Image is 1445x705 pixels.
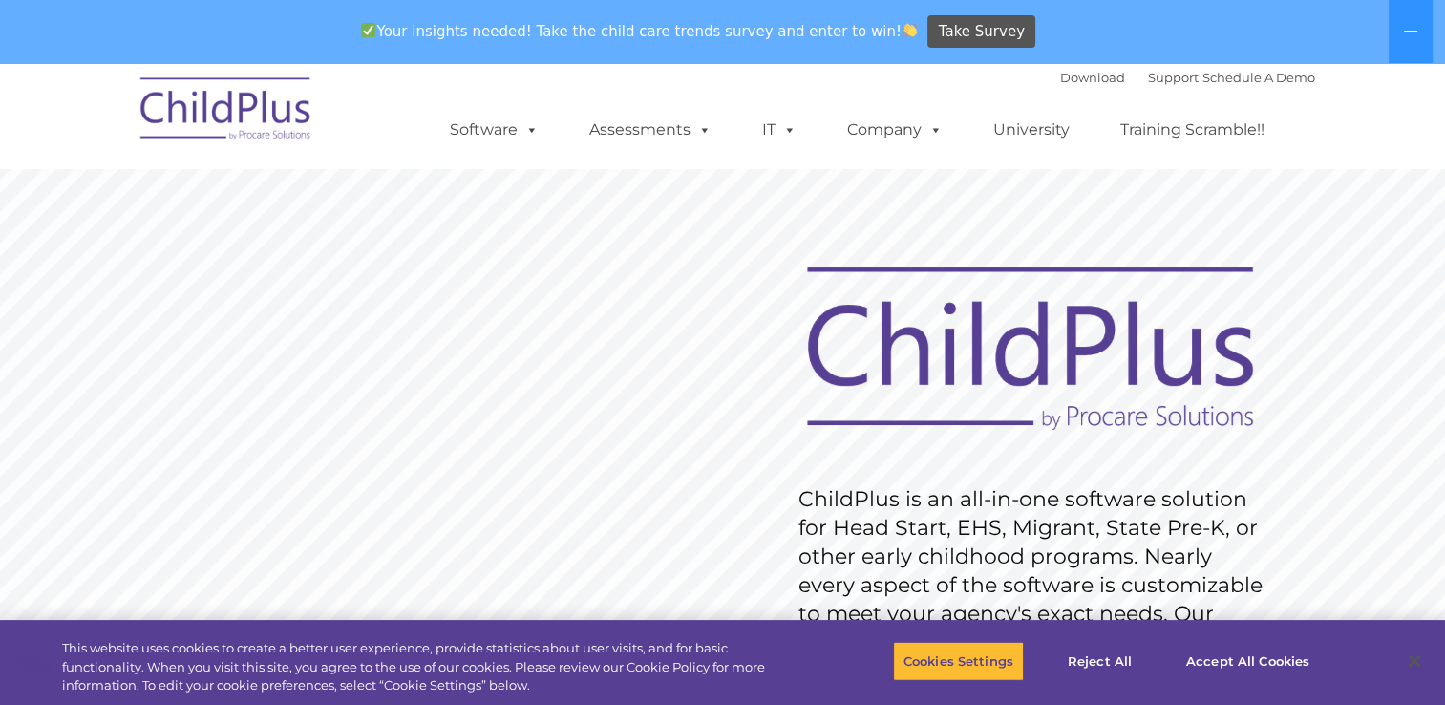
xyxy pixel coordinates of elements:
[1040,641,1159,681] button: Reject All
[131,64,322,160] img: ChildPlus by Procare Solutions
[353,12,925,50] span: Your insights needed! Take the child care trends survey and enter to win!
[893,641,1024,681] button: Cookies Settings
[903,23,917,37] img: 👏
[798,485,1272,686] rs-layer: ChildPlus is an all-in-one software solution for Head Start, EHS, Migrant, State Pre-K, or other ...
[939,15,1025,49] span: Take Survey
[743,111,816,149] a: IT
[1060,70,1125,85] a: Download
[570,111,731,149] a: Assessments
[62,639,795,695] div: This website uses cookies to create a better user experience, provide statistics about user visit...
[361,23,375,37] img: ✅
[828,111,962,149] a: Company
[1060,70,1315,85] font: |
[431,111,558,149] a: Software
[1176,641,1320,681] button: Accept All Cookies
[1393,640,1435,682] button: Close
[1148,70,1199,85] a: Support
[1101,111,1284,149] a: Training Scramble!!
[1202,70,1315,85] a: Schedule A Demo
[974,111,1089,149] a: University
[927,15,1035,49] a: Take Survey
